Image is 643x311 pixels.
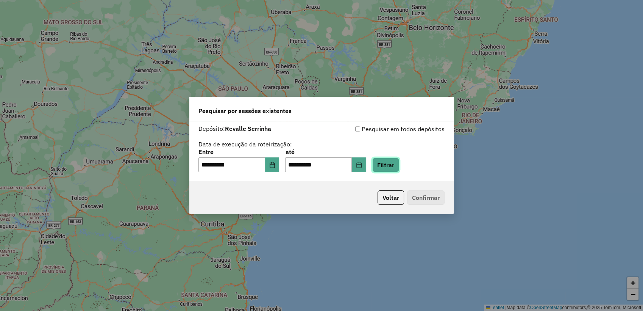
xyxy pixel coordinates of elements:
span: Pesquisar por sessões existentes [198,106,292,115]
label: até [285,147,366,156]
label: Depósito: [198,124,271,133]
strong: Revalle Serrinha [225,125,271,132]
button: Filtrar [372,158,399,172]
button: Choose Date [352,157,366,173]
button: Choose Date [265,157,279,173]
div: Pesquisar em todos depósitos [321,124,445,134]
label: Data de execução da roteirização: [198,140,292,149]
button: Voltar [378,190,404,205]
label: Entre [198,147,279,156]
